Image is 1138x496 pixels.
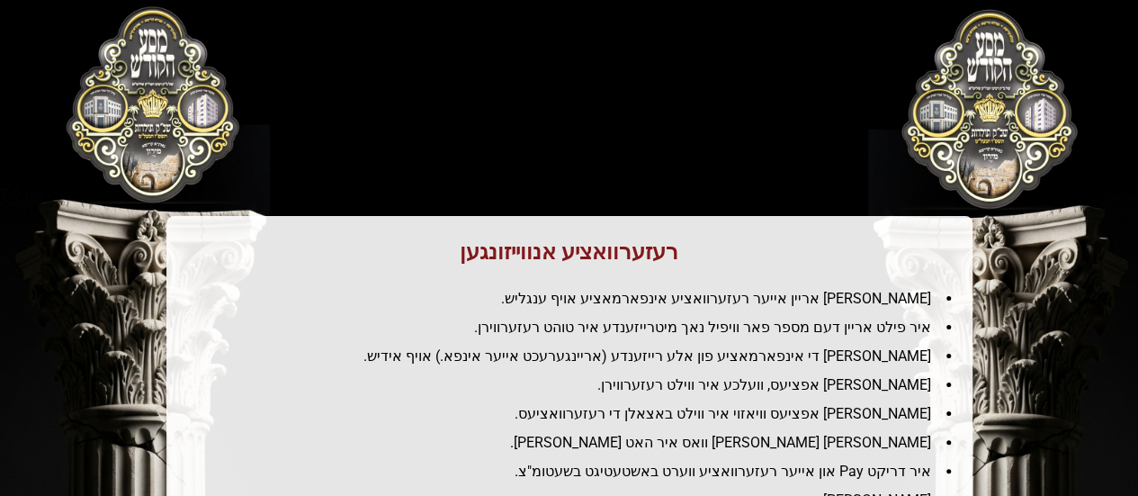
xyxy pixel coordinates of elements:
li: איר דריקט Pay און אייער רעזערוואציע ווערט באשטעטיגט בשעטומ"צ. [202,461,951,482]
li: [PERSON_NAME] אריין אייער רעזערוואציע אינפארמאציע אויף ענגליש. [202,288,951,310]
h1: רעזערוואציע אנווייזונגען [188,238,951,266]
li: [PERSON_NAME] אפציעס, וועלכע איר ווילט רעזערווירן. [202,374,951,396]
li: [PERSON_NAME] [PERSON_NAME] וואס איר האט [PERSON_NAME]. [202,432,951,454]
li: [PERSON_NAME] אפציעס וויאזוי איר ווילט באצאלן די רעזערוואציעס. [202,403,951,425]
li: איר פילט אריין דעם מספר פאר וויפיל נאך מיטרייזענדע איר טוהט רעזערווירן. [202,317,951,338]
li: [PERSON_NAME] די אינפארמאציע פון אלע רייזענדע (אריינגערעכט אייער אינפא.) אויף אידיש. [202,346,951,367]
